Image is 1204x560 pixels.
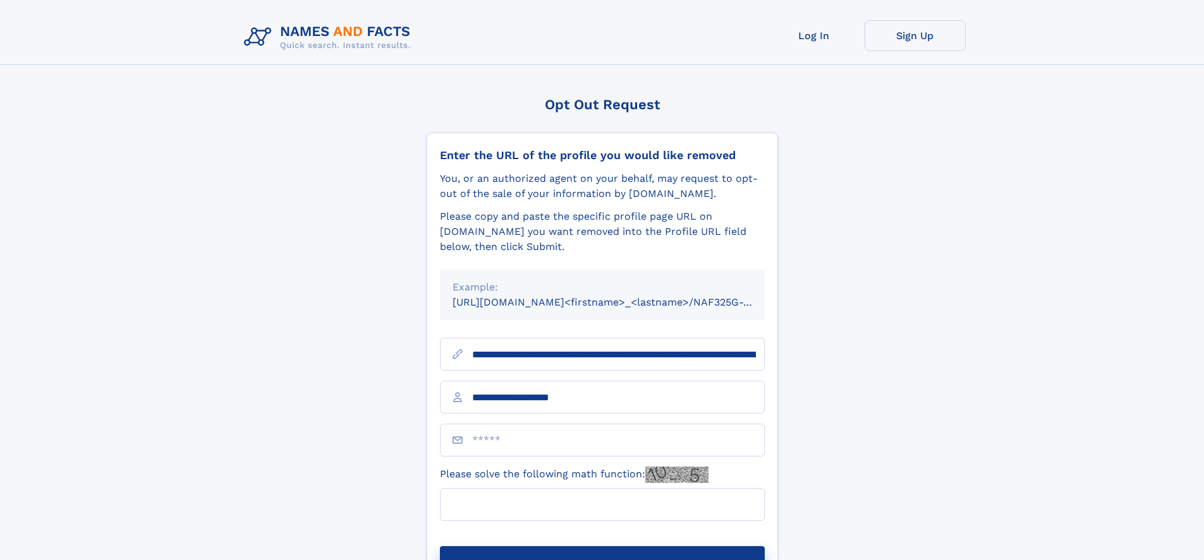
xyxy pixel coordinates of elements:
[239,20,421,54] img: Logo Names and Facts
[440,209,765,254] div: Please copy and paste the specific profile page URL on [DOMAIN_NAME] you want removed into the Pr...
[440,467,708,483] label: Please solve the following math function:
[865,20,966,51] a: Sign Up
[453,280,752,295] div: Example:
[453,296,789,308] small: [URL][DOMAIN_NAME]<firstname>_<lastname>/NAF325G-xxxxxxxx
[440,148,765,162] div: Enter the URL of the profile you would like removed
[427,97,778,112] div: Opt Out Request
[763,20,865,51] a: Log In
[440,171,765,201] div: You, or an authorized agent on your behalf, may request to opt-out of the sale of your informatio...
